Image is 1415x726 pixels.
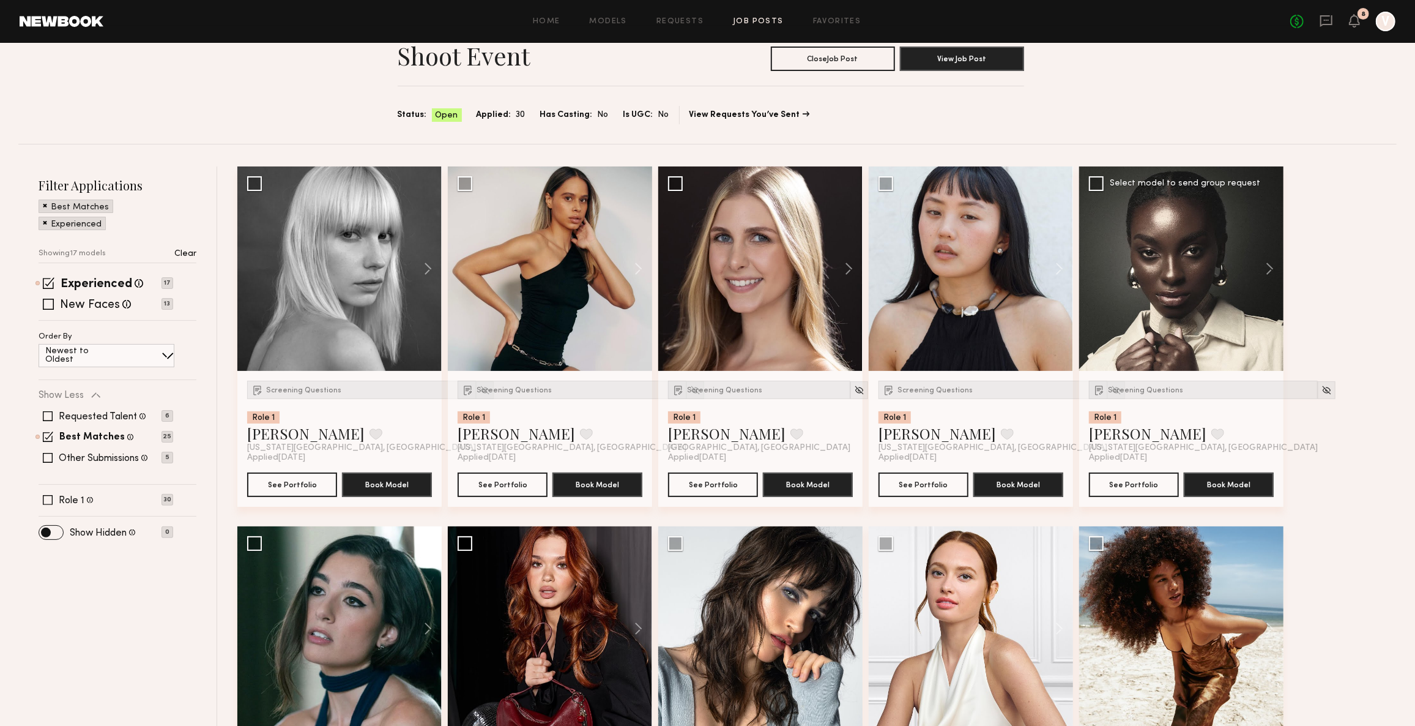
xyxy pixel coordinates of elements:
img: Submission Icon [672,384,685,396]
a: V [1376,12,1395,31]
p: Clear [174,250,196,258]
span: Is UGC: [623,108,653,122]
label: Experienced [61,279,132,291]
div: Applied [DATE] [1089,453,1274,463]
h1: In Person - UGC Video shoot Event [398,10,711,71]
button: CloseJob Post [771,47,895,71]
label: Other Submissions [59,454,139,463]
div: Role 1 [878,411,911,424]
span: [US_STATE][GEOGRAPHIC_DATA], [GEOGRAPHIC_DATA] [1089,443,1318,453]
div: Applied [DATE] [668,453,853,463]
a: [PERSON_NAME] [458,424,575,443]
button: View Job Post [900,47,1024,71]
div: Applied [DATE] [458,453,642,463]
a: Book Model [342,479,432,489]
span: 30 [516,108,526,122]
span: Screening Questions [1108,387,1183,394]
a: [PERSON_NAME] [247,424,365,443]
span: [US_STATE][GEOGRAPHIC_DATA], [GEOGRAPHIC_DATA] [458,443,686,453]
div: Applied [DATE] [247,453,432,463]
img: Submission Icon [462,384,474,396]
a: invited [549,539,577,547]
img: Unhide Model [1321,385,1332,395]
p: 30 [162,494,173,506]
p: Showing 17 models [39,250,106,258]
button: See Portfolio [1089,473,1179,497]
a: Book Model [552,479,642,489]
a: [PERSON_NAME] [878,424,996,443]
button: See Portfolio [458,473,548,497]
div: Role 1 [1089,411,1121,424]
a: Book Model [763,479,853,489]
span: No [598,108,609,122]
img: Submission Icon [883,384,895,396]
label: Requested Talent [59,412,137,422]
div: 8 [1361,11,1365,18]
span: Screening Questions [477,387,552,394]
span: Has Casting: [540,108,593,122]
p: Newest to Oldest [45,347,118,364]
a: Favorites [813,18,861,26]
span: Open [436,110,458,122]
p: 5 [162,452,173,463]
img: Submission Icon [1093,384,1105,396]
p: 25 [162,431,173,443]
label: Role 1 [59,496,84,506]
a: Models [590,18,627,26]
p: Experienced [51,220,102,229]
button: Book Model [342,473,432,497]
div: Applied [DATE] [878,453,1063,463]
h2: Filter Applications [39,177,196,193]
p: 13 [162,298,173,310]
span: No [658,108,669,122]
span: Status: [398,108,427,122]
p: Show Less [39,391,84,400]
a: View Requests You’ve Sent [689,111,810,119]
span: Screening Questions [687,387,762,394]
p: 6 [162,410,173,422]
button: Book Model [973,473,1063,497]
img: Submission Icon [251,384,264,396]
span: [US_STATE][GEOGRAPHIC_DATA], [GEOGRAPHIC_DATA] [247,443,476,453]
img: Unhide Model [854,385,864,395]
span: Applied: [477,108,511,122]
a: Home [533,18,560,26]
span: Screening Questions [266,387,341,394]
button: Book Model [552,473,642,497]
button: See Portfolio [878,473,968,497]
p: Order By [39,333,72,341]
p: 0 [162,526,173,538]
span: Screening Questions [897,387,973,394]
div: Role 1 [247,411,280,424]
div: Role 1 [458,411,490,424]
p: Best Matches [51,203,109,212]
div: Select model to send group request [1110,179,1260,188]
button: See Portfolio [247,473,337,497]
a: Book Model [973,479,1063,489]
div: Role 1 [668,411,700,424]
button: Book Model [1184,473,1274,497]
a: Requests [656,18,704,26]
label: New Faces [60,299,120,312]
a: Book Model [1184,479,1274,489]
label: Best Matches [59,433,125,443]
button: Book Model [763,473,853,497]
span: [US_STATE][GEOGRAPHIC_DATA], [GEOGRAPHIC_DATA] [878,443,1107,453]
label: Show Hidden [70,528,127,538]
a: [PERSON_NAME] [668,424,785,443]
p: 17 [162,277,173,289]
button: See Portfolio [668,473,758,497]
a: Job Posts [733,18,784,26]
span: [GEOGRAPHIC_DATA], [GEOGRAPHIC_DATA] [668,443,850,453]
a: [PERSON_NAME] [1089,424,1206,443]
